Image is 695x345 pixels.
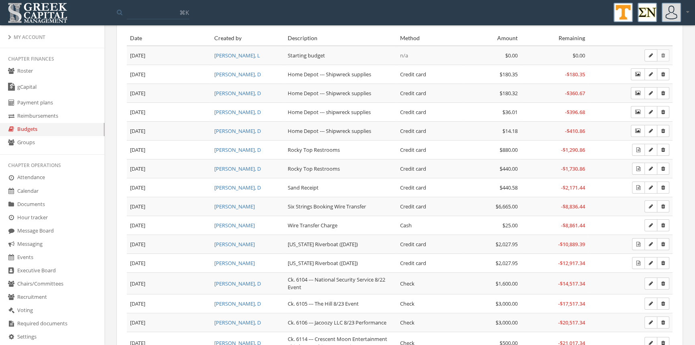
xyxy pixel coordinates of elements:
td: Credit card [397,159,464,178]
span: - $8,861.44 [561,222,585,229]
span: [DATE] [130,259,145,267]
td: Home Depot --- Shipwreck supplies [285,122,397,141]
td: Credit card [397,197,464,216]
a: [PERSON_NAME] [214,203,255,210]
td: Credit card [397,103,464,122]
td: Starting budget [285,46,397,65]
td: Cash [397,216,464,235]
span: $25.00 [502,222,517,229]
span: [DATE] [130,203,145,210]
span: - $17,517.34 [558,300,585,307]
span: - $396.68 [565,108,585,116]
td: Rocky Top Restrooms [285,159,397,178]
td: Ck. 6106 --- Jacoozy LLC 8/23 Performance [285,313,397,332]
span: $880.00 [499,146,517,153]
span: $0.00 [505,52,517,59]
span: $1,600.00 [495,280,517,287]
div: Amount [467,34,517,42]
span: $180.35 [499,71,517,78]
td: Sand Receipt [285,178,397,197]
td: Check [397,313,464,332]
a: [PERSON_NAME], D [214,184,261,191]
div: Method [400,34,461,42]
span: $0.00 [573,52,585,59]
td: Credit card [397,84,464,103]
a: [PERSON_NAME] [214,259,255,267]
span: $36.01 [502,108,517,116]
a: [PERSON_NAME], L [214,52,260,59]
a: [PERSON_NAME], D [214,300,261,307]
a: [PERSON_NAME], D [214,165,261,172]
span: - $410.86 [565,127,585,135]
td: Credit card [397,178,464,197]
td: Home Depot --- shipwreck supplies [285,103,397,122]
span: $180.32 [499,90,517,97]
span: $6,665.00 [495,203,517,210]
span: - $360.67 [565,90,585,97]
span: - $14,517.34 [558,280,585,287]
span: $3,000.00 [495,300,517,307]
div: Description [288,34,394,42]
span: - $20,517.34 [558,319,585,326]
span: $2,027.95 [495,259,517,267]
a: [PERSON_NAME] [214,241,255,248]
span: - $8,836.44 [561,203,585,210]
span: [DATE] [130,184,145,191]
div: Date [130,34,208,42]
div: Created by [214,34,281,42]
a: [PERSON_NAME], D [214,146,261,153]
td: Ck. 6105 --- The Hill 8/23 Event [285,294,397,313]
div: Remaining [524,34,585,42]
span: [DATE] [130,319,145,326]
span: $440.00 [499,165,517,172]
td: [US_STATE] Riverboat ([DATE]) [285,235,397,254]
td: Check [397,273,464,294]
a: [PERSON_NAME], D [214,108,261,116]
td: [US_STATE] Riverboat ([DATE]) [285,254,397,273]
a: [PERSON_NAME], D [214,319,261,326]
span: - $1,290.86 [561,146,585,153]
span: [DATE] [130,146,145,153]
span: $14.18 [502,127,517,135]
td: Check [397,294,464,313]
a: [PERSON_NAME], D [214,127,261,135]
td: Home Depot --- Shipwreck supplies [285,65,397,84]
span: - $10,889.39 [558,241,585,248]
span: ⌘K [179,8,189,16]
td: Credit card [397,65,464,84]
span: [DATE] [130,300,145,307]
span: $3,000.00 [495,319,517,326]
span: - $1,730.86 [561,165,585,172]
td: Six Strings Booking Wire Transfer [285,197,397,216]
td: Ck. 6104 --- National Security Service 8/22 Event [285,273,397,294]
td: Home Depot --- Shipwreck supplies [285,84,397,103]
span: $2,027.95 [495,241,517,248]
span: [DATE] [130,108,145,116]
a: [PERSON_NAME], D [214,280,261,287]
td: Credit card [397,122,464,141]
span: $440.58 [499,184,517,191]
td: Credit card [397,235,464,254]
span: [DATE] [130,71,145,78]
span: [DATE] [130,222,145,229]
span: [DATE] [130,280,145,287]
span: - $180.35 [565,71,585,78]
div: My Account [8,34,96,41]
a: [PERSON_NAME], D [214,71,261,78]
a: [PERSON_NAME] [214,222,255,229]
span: [DATE] [130,165,145,172]
span: [DATE] [130,127,145,135]
span: - $2,171.44 [561,184,585,191]
td: n/a [397,46,464,65]
span: [DATE] [130,241,145,248]
a: [PERSON_NAME], D [214,90,261,97]
span: [DATE] [130,52,145,59]
span: - $12,917.34 [558,259,585,267]
td: Credit card [397,141,464,159]
span: [DATE] [130,90,145,97]
td: Rocky Top Restrooms [285,141,397,159]
td: Wire Transfer Charge [285,216,397,235]
td: Credit card [397,254,464,273]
